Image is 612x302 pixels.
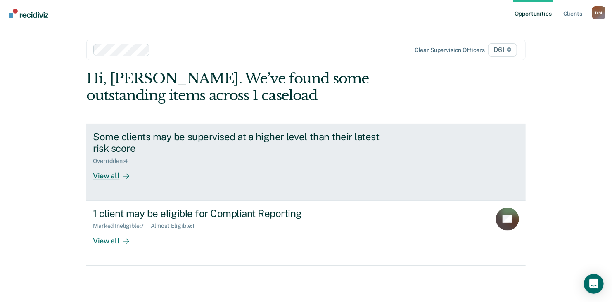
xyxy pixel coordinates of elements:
[415,47,485,54] div: Clear supervision officers
[151,222,202,229] div: Almost Eligible : 1
[86,70,438,104] div: Hi, [PERSON_NAME]. We’ve found some outstanding items across 1 caseload
[93,165,139,181] div: View all
[93,131,383,155] div: Some clients may be supervised at a higher level than their latest risk score
[93,208,383,219] div: 1 client may be eligible for Compliant Reporting
[93,158,134,165] div: Overridden : 4
[592,6,605,19] button: Profile dropdown button
[86,201,526,266] a: 1 client may be eligible for Compliant ReportingMarked Ineligible:7Almost Eligible:1View all
[93,222,150,229] div: Marked Ineligible : 7
[93,229,139,245] div: View all
[488,43,517,57] span: D61
[584,274,604,294] div: Open Intercom Messenger
[86,124,526,201] a: Some clients may be supervised at a higher level than their latest risk scoreOverridden:4View all
[592,6,605,19] div: D M
[9,9,48,18] img: Recidiviz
